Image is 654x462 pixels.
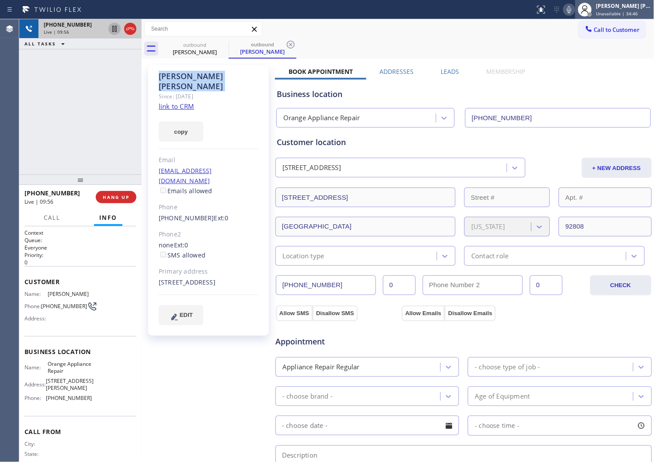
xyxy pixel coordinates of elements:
div: Primary address [159,267,259,277]
span: - choose time - [475,421,519,430]
span: Call From [24,427,136,436]
span: Customer [24,278,136,286]
div: Sharon Ingle [230,39,296,58]
label: Leads [441,67,459,76]
span: Phone: [24,395,46,401]
input: Street # [464,188,550,207]
span: Ext: 0 [174,241,188,249]
span: ALL TASKS [24,41,56,47]
button: Hold Customer [108,23,121,35]
button: Call [38,209,66,226]
input: Emails allowed [160,188,166,193]
span: HANG UP [103,194,129,200]
button: + NEW ADDRESS [582,158,652,178]
div: [PERSON_NAME] [PERSON_NAME] [159,71,259,91]
label: Membership [486,67,525,76]
span: Address: [24,315,48,322]
button: Mute [563,3,575,16]
input: - choose date - [275,416,459,435]
span: Name: [24,291,48,297]
a: [EMAIL_ADDRESS][DOMAIN_NAME] [159,167,212,185]
div: Customer location [277,136,651,148]
input: Phone Number [465,108,651,128]
span: State: [24,451,48,457]
span: Phone: [24,303,41,309]
div: Since: [DATE] [159,91,259,101]
div: Appliance Repair Regular [282,362,360,372]
span: Orange Appliance Repair [48,361,91,374]
div: - choose type of job - [475,362,540,372]
input: City [275,217,456,236]
div: [PERSON_NAME] [162,48,228,56]
span: Unavailable | 34:46 [596,10,638,17]
label: Addresses [380,67,414,76]
span: [PHONE_NUMBER] [44,21,92,28]
div: none [159,240,259,261]
span: [PERSON_NAME] [48,291,91,297]
span: [PHONE_NUMBER] [46,395,92,401]
button: Allow SMS [276,306,313,321]
span: Info [99,214,117,222]
button: Info [94,209,122,226]
input: SMS allowed [160,252,166,257]
div: Phone2 [159,229,259,240]
div: [STREET_ADDRESS] [159,278,259,288]
span: Call to Customer [594,26,640,34]
div: Business location [277,88,651,100]
label: SMS allowed [159,251,205,259]
span: Address: [24,381,46,388]
label: Emails allowed [159,187,212,195]
span: Live | 09:56 [44,29,69,35]
span: [PHONE_NUMBER] [24,189,80,197]
div: outbound [162,42,228,48]
button: copy [159,122,203,142]
div: Age of Equipment [475,391,530,401]
button: Disallow SMS [313,306,358,321]
div: Location type [282,251,324,261]
h1: Context [24,229,136,236]
button: Allow Emails [402,306,445,321]
button: Hang up [124,23,136,35]
div: Contact role [471,251,508,261]
span: Call [44,214,60,222]
div: [STREET_ADDRESS] [282,163,341,173]
input: Ext. [383,275,416,295]
input: ZIP [559,217,651,236]
span: Business location [24,347,136,356]
button: Call to Customer [579,21,646,38]
input: Phone Number 2 [423,275,523,295]
span: [PHONE_NUMBER] [41,303,87,309]
h2: Priority: [24,251,136,259]
input: Apt. # [559,188,651,207]
div: [PERSON_NAME] [PERSON_NAME] [596,2,651,10]
a: [PHONE_NUMBER] [159,214,214,222]
div: Orange Appliance Repair [283,113,360,123]
p: 0 [24,259,136,266]
div: Sharon Ingle [162,39,228,59]
label: Book Appointment [289,67,353,76]
span: [STREET_ADDRESS][PERSON_NAME] [46,378,94,391]
button: HANG UP [96,191,136,203]
h2: Queue: [24,236,136,244]
input: Search [145,22,262,36]
input: Ext. 2 [530,275,563,295]
button: CHECK [590,275,651,295]
input: Phone Number [276,275,376,295]
div: outbound [230,41,296,48]
div: Phone [159,202,259,212]
a: link to CRM [159,102,194,111]
button: Disallow Emails [445,306,496,321]
span: City: [24,441,48,447]
div: - choose brand - [282,391,333,401]
span: EDIT [180,312,193,318]
span: Ext: 0 [214,214,229,222]
button: EDIT [159,305,203,325]
div: [PERSON_NAME] [230,48,296,56]
span: Live | 09:56 [24,198,53,205]
span: Appointment [275,336,400,347]
button: ALL TASKS [19,38,73,49]
span: Name: [24,364,48,371]
div: Email [159,155,259,165]
p: Everyone [24,244,136,251]
input: Address [275,188,456,207]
